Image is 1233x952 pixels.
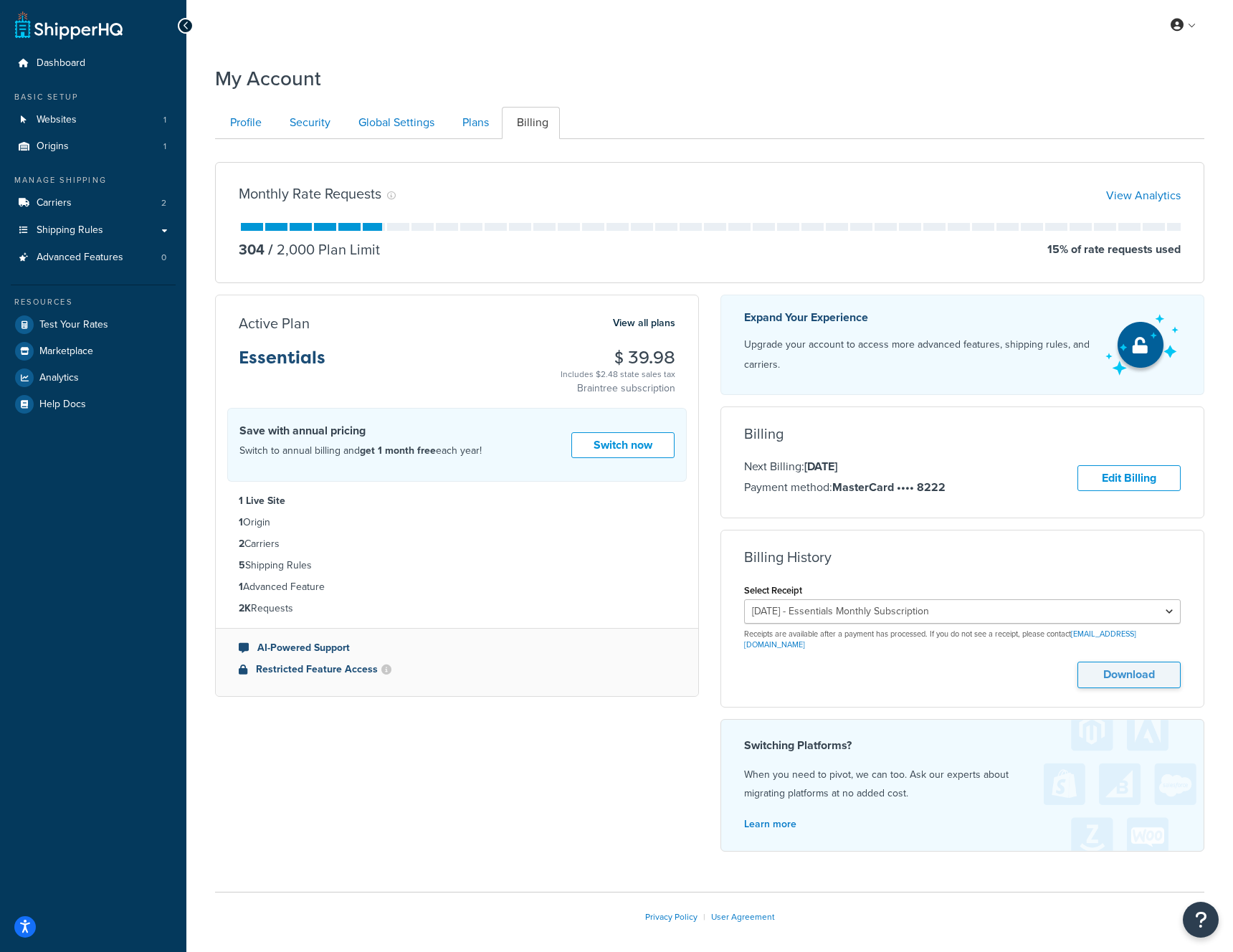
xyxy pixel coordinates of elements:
[447,107,500,139] a: Plans
[1077,465,1181,492] a: Edit Billing
[215,107,273,139] a: Profile
[11,244,176,271] a: Advanced Features 0
[239,558,675,573] li: Shipping Rules
[39,399,86,411] span: Help Docs
[11,50,176,77] a: Dashboard
[744,426,784,442] h3: Billing
[163,114,166,126] span: 1
[360,443,436,458] strong: get 1 month free
[239,662,675,677] li: Restricted Feature Access
[744,457,946,476] p: Next Billing:
[239,315,310,331] h3: Active Plan
[804,458,837,475] strong: [DATE]
[215,65,321,92] h1: My Account
[744,629,1181,651] p: Receipts are available after a payment has processed. If you do not see a receipt, please contact
[832,479,946,495] strong: MasterCard •••• 8222
[15,11,123,39] a: ShipperHQ Home
[720,295,1204,395] a: Expand Your Experience Upgrade your account to access more advanced features, shipping rules, and...
[571,432,675,459] a: Switch now
[744,585,802,596] label: Select Receipt
[239,186,381,201] h3: Monthly Rate Requests
[561,381,675,396] p: Braintree subscription
[11,190,176,216] li: Carriers
[265,239,380,260] p: 2,000 Plan Limit
[239,640,675,656] li: AI-Powered Support
[11,296,176,308] div: Resources
[502,107,560,139] a: Billing
[744,766,1181,803] p: When you need to pivot, we can too. Ask our experts about migrating platforms at no added cost.
[744,549,832,565] h3: Billing History
[645,910,698,923] a: Privacy Policy
[239,515,675,530] li: Origin
[11,174,176,186] div: Manage Shipping
[239,422,482,439] h4: Save with annual pricing
[239,348,325,379] h3: Essentials
[11,133,176,160] li: Origins
[744,628,1136,650] a: [EMAIL_ADDRESS][DOMAIN_NAME]
[239,442,482,460] p: Switch to annual billing and each year!
[11,107,176,133] a: Websites 1
[11,312,176,338] a: Test Your Rates
[1106,187,1181,204] a: View Analytics
[239,239,265,260] p: 304
[561,348,675,367] h3: $ 39.98
[163,141,166,153] span: 1
[613,314,675,333] a: View all plans
[11,133,176,160] a: Origins 1
[161,197,166,209] span: 2
[711,910,775,923] a: User Agreement
[239,601,675,617] li: Requests
[39,346,93,358] span: Marketplace
[744,335,1092,375] p: Upgrade your account to access more advanced features, shipping rules, and carriers.
[744,737,1181,754] h4: Switching Platforms?
[11,217,176,244] a: Shipping Rules
[37,197,72,209] span: Carriers
[37,57,85,70] span: Dashboard
[239,493,285,508] strong: 1 Live Site
[268,239,273,260] span: /
[11,91,176,103] div: Basic Setup
[37,114,77,126] span: Websites
[37,141,69,153] span: Origins
[703,910,705,923] span: |
[744,478,946,497] p: Payment method:
[239,601,251,616] strong: 2K
[37,252,123,264] span: Advanced Features
[161,252,166,264] span: 0
[239,536,244,551] strong: 2
[275,107,342,139] a: Security
[239,515,243,530] strong: 1
[1183,902,1219,938] button: Open Resource Center
[39,319,108,331] span: Test Your Rates
[11,391,176,417] a: Help Docs
[561,367,675,381] div: Includes $2.48 state sales tax
[11,244,176,271] li: Advanced Features
[11,365,176,391] a: Analytics
[1077,662,1181,688] button: Download
[239,579,243,594] strong: 1
[39,372,79,384] span: Analytics
[11,190,176,216] a: Carriers 2
[343,107,446,139] a: Global Settings
[11,107,176,133] li: Websites
[744,817,796,832] a: Learn more
[1047,239,1181,260] p: 15 % of rate requests used
[11,338,176,364] a: Marketplace
[744,308,1092,328] p: Expand Your Experience
[239,536,675,552] li: Carriers
[239,579,675,595] li: Advanced Feature
[239,558,245,573] strong: 5
[37,224,103,237] span: Shipping Rules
